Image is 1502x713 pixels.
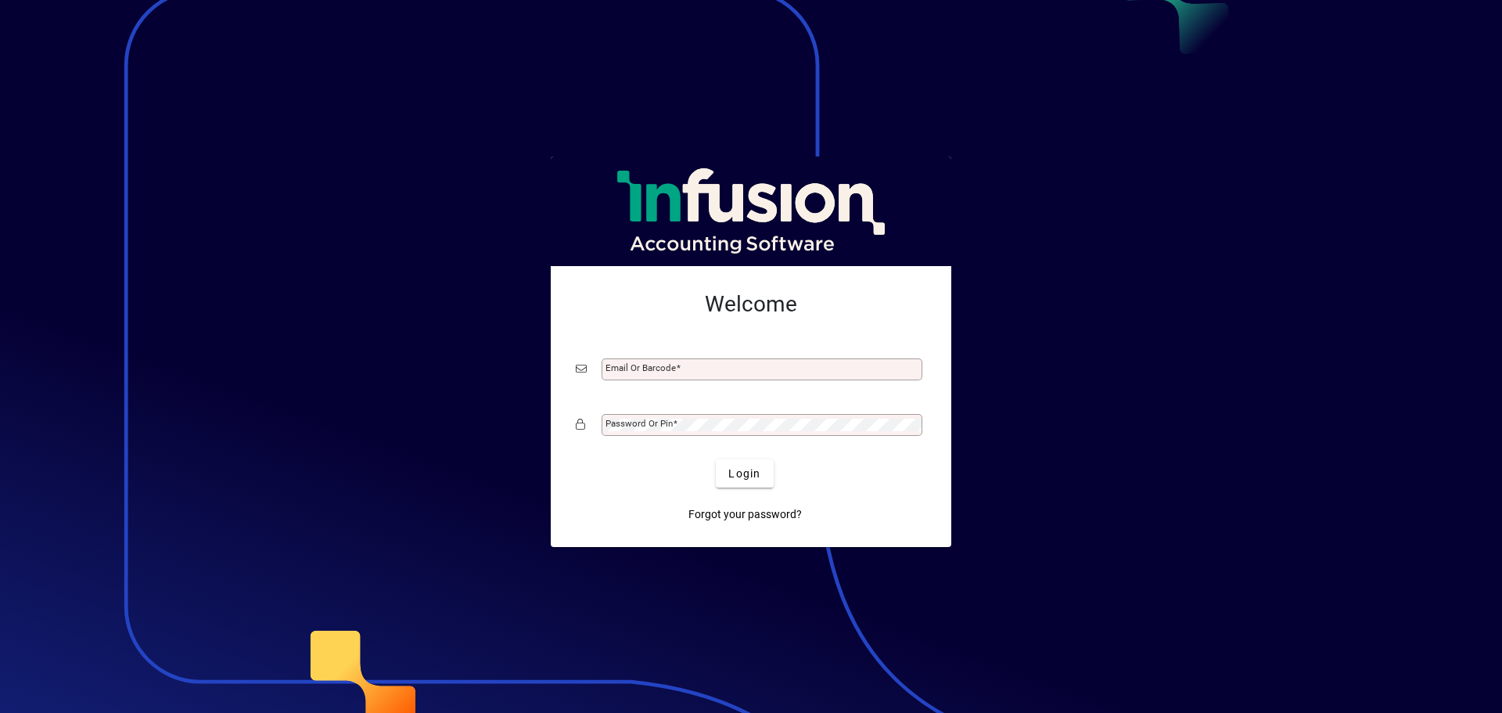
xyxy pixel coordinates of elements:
[728,466,760,482] span: Login
[716,459,773,488] button: Login
[605,362,676,373] mat-label: Email or Barcode
[605,418,673,429] mat-label: Password or Pin
[576,291,926,318] h2: Welcome
[688,506,802,523] span: Forgot your password?
[682,500,808,528] a: Forgot your password?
